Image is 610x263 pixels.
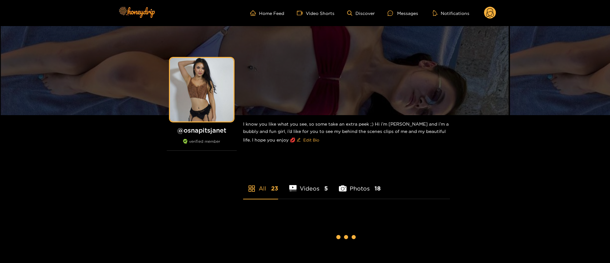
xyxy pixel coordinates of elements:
[167,139,237,151] div: verified member
[243,115,450,150] div: I know you like what you see, so some take an extra peek ;) Hi i’m [PERSON_NAME] and i’m a bubbly...
[388,10,418,17] div: Messages
[431,10,471,16] button: Notifications
[167,126,237,134] h1: @ osnapitsjanet
[271,184,278,192] span: 23
[324,184,328,192] span: 5
[250,10,259,16] span: home
[250,10,284,16] a: Home Feed
[303,137,319,143] span: Edit Bio
[339,170,381,199] li: Photos
[297,138,301,142] span: edit
[297,10,306,16] span: video-camera
[375,184,381,192] span: 18
[248,185,256,192] span: appstore
[297,10,334,16] a: Video Shorts
[295,135,320,145] button: editEdit Bio
[347,10,375,16] a: Discover
[289,170,328,199] li: Videos
[243,170,278,199] li: All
